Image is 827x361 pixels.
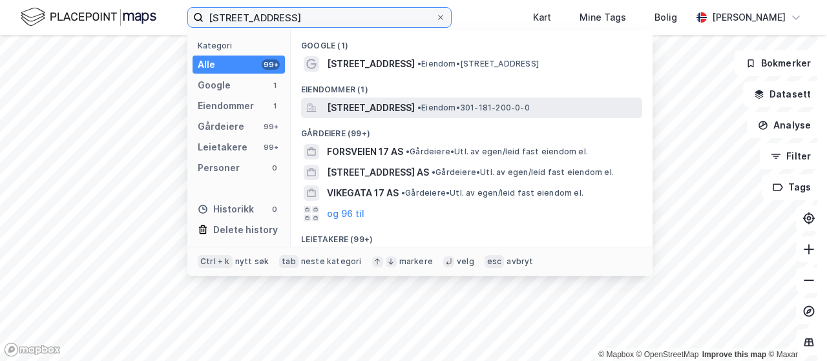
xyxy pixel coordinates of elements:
span: • [417,59,421,68]
div: Ctrl + k [198,255,233,268]
span: Gårdeiere • Utl. av egen/leid fast eiendom el. [401,188,583,198]
span: Gårdeiere • Utl. av egen/leid fast eiendom el. [432,167,614,178]
span: [STREET_ADDRESS] [327,56,415,72]
div: Delete history [213,222,278,238]
div: Historikk [198,201,254,217]
span: [STREET_ADDRESS] [327,100,415,116]
div: 99+ [262,59,280,70]
button: Tags [762,174,822,200]
div: Leietakere (99+) [291,224,653,247]
span: Eiendom • [STREET_ADDRESS] [417,59,539,69]
div: neste kategori [301,256,362,267]
div: markere [399,256,433,267]
span: • [406,147,410,156]
div: Bolig [654,10,677,25]
input: Søk på adresse, matrikkel, gårdeiere, leietakere eller personer [204,8,435,27]
span: VIKEGATA 17 AS [327,185,399,201]
div: 0 [269,204,280,214]
a: Mapbox homepage [4,342,61,357]
div: 0 [269,163,280,173]
div: [PERSON_NAME] [712,10,786,25]
div: 1 [269,80,280,90]
span: FORSVEIEN 17 AS [327,144,403,160]
button: Analyse [747,112,822,138]
div: Google (1) [291,30,653,54]
span: Gårdeiere • Utl. av egen/leid fast eiendom el. [406,147,588,157]
button: og 96 til [327,206,364,222]
span: • [401,188,405,198]
span: • [417,103,421,112]
button: Filter [760,143,822,169]
button: Datasett [743,81,822,107]
div: 1 [269,101,280,111]
div: Kart [533,10,551,25]
button: Bokmerker [735,50,822,76]
div: Leietakere [198,139,247,155]
iframe: Chat Widget [762,299,827,361]
div: Eiendommer (1) [291,74,653,98]
div: Alle [198,57,215,72]
div: velg [457,256,474,267]
div: Gårdeiere (99+) [291,118,653,141]
div: esc [485,255,505,268]
a: OpenStreetMap [636,350,699,359]
div: Personer [198,160,240,176]
div: Google [198,77,231,93]
span: [STREET_ADDRESS] AS [327,165,429,180]
a: Improve this map [702,350,766,359]
div: 99+ [262,142,280,152]
span: Eiendom • 301-181-200-0-0 [417,103,530,113]
div: tab [279,255,298,268]
div: Kategori [198,41,285,50]
span: • [432,167,435,177]
img: logo.f888ab2527a4732fd821a326f86c7f29.svg [21,6,156,28]
a: Mapbox [598,350,634,359]
div: 99+ [262,121,280,132]
div: Mine Tags [580,10,626,25]
div: Gårdeiere [198,119,244,134]
div: avbryt [507,256,533,267]
div: Kontrollprogram for chat [762,299,827,361]
div: nytt søk [235,256,269,267]
div: Eiendommer [198,98,254,114]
